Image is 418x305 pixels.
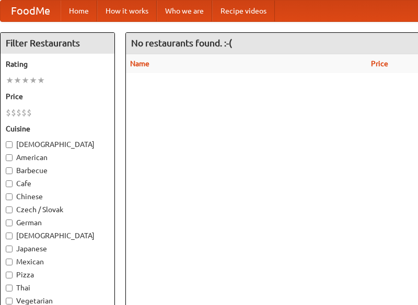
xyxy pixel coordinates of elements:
input: Czech / Slovak [6,206,13,213]
h4: Filter Restaurants [1,33,114,54]
li: ★ [21,75,29,86]
input: Cafe [6,180,13,187]
input: Japanese [6,246,13,252]
input: [DEMOGRAPHIC_DATA] [6,233,13,239]
h5: Cuisine [6,124,109,134]
li: $ [11,107,16,118]
ng-pluralize: No restaurants found. :-( [131,38,232,48]
h5: Rating [6,59,109,69]
li: $ [21,107,27,118]
a: Who we are [157,1,212,21]
a: Price [371,59,388,68]
input: American [6,154,13,161]
li: ★ [29,75,37,86]
input: Pizza [6,272,13,278]
li: ★ [6,75,14,86]
label: American [6,152,109,163]
label: [DEMOGRAPHIC_DATA] [6,230,109,241]
li: $ [6,107,11,118]
label: Czech / Slovak [6,204,109,215]
label: Mexican [6,257,109,267]
a: FoodMe [1,1,61,21]
label: Barbecue [6,165,109,176]
input: Chinese [6,193,13,200]
label: Chinese [6,191,109,202]
label: Thai [6,283,109,293]
input: Barbecue [6,167,13,174]
label: [DEMOGRAPHIC_DATA] [6,139,109,150]
a: How it works [97,1,157,21]
input: Vegetarian [6,298,13,304]
li: $ [27,107,32,118]
label: Pizza [6,270,109,280]
label: Cafe [6,178,109,189]
a: Recipe videos [212,1,275,21]
li: ★ [37,75,45,86]
input: Thai [6,285,13,291]
a: Home [61,1,97,21]
label: German [6,217,109,228]
li: $ [16,107,21,118]
input: Mexican [6,259,13,265]
input: [DEMOGRAPHIC_DATA] [6,141,13,148]
a: Name [130,59,149,68]
input: German [6,219,13,226]
label: Japanese [6,243,109,254]
li: ★ [14,75,21,86]
h5: Price [6,91,109,102]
